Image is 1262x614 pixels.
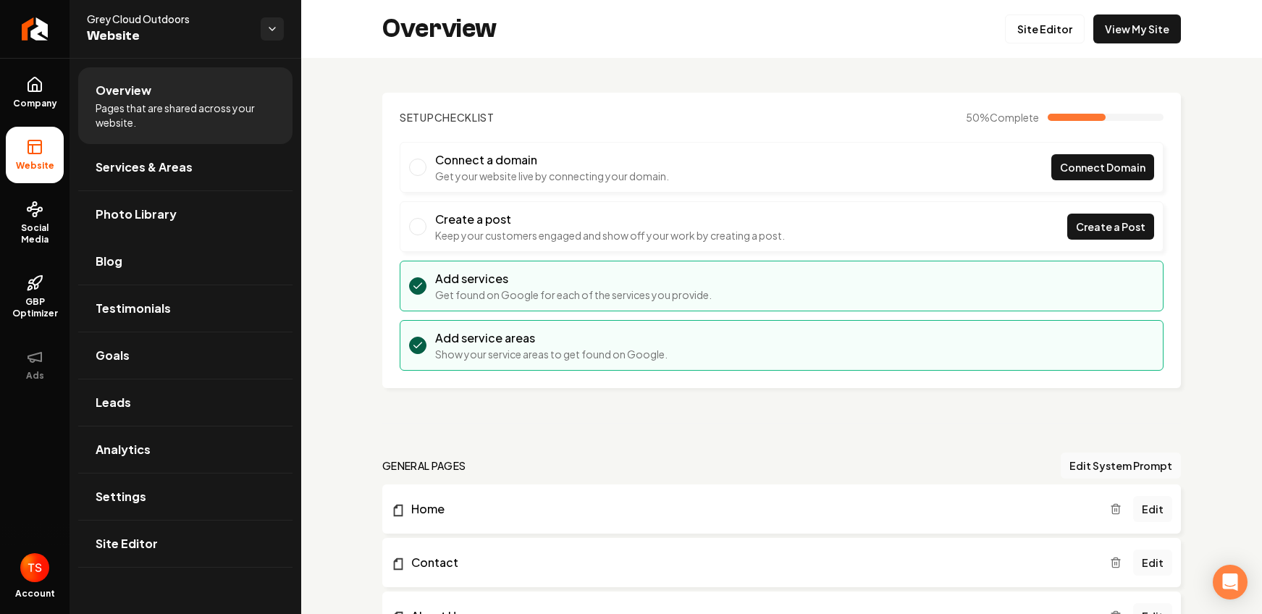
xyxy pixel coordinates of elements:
a: Home [391,500,1110,518]
span: Pages that are shared across your website. [96,101,275,130]
span: Goals [96,347,130,364]
button: Edit System Prompt [1061,453,1181,479]
img: Rebolt Logo [22,17,49,41]
span: Analytics [96,441,151,458]
span: Testimonials [96,300,171,317]
span: Complete [990,111,1039,124]
a: Leads [78,379,293,426]
a: Goals [78,332,293,379]
h3: Add services [435,270,712,287]
a: Site Editor [1005,14,1085,43]
span: Services & Areas [96,159,193,176]
span: Settings [96,488,146,505]
h2: Overview [382,14,497,43]
h3: Create a post [435,211,785,228]
a: Social Media [6,189,64,257]
a: Edit [1133,496,1172,522]
span: Photo Library [96,206,177,223]
button: Open user button [20,553,49,582]
span: Company [7,98,63,109]
a: Photo Library [78,191,293,237]
div: Open Intercom Messenger [1213,565,1248,600]
a: Blog [78,238,293,285]
p: Show your service areas to get found on Google. [435,347,668,361]
span: Account [15,588,55,600]
a: View My Site [1093,14,1181,43]
span: Connect Domain [1060,160,1145,175]
span: Blog [96,253,122,270]
h2: general pages [382,458,466,473]
a: Create a Post [1067,214,1154,240]
span: 50 % [966,110,1039,125]
img: Tyler Schulke [20,553,49,582]
a: Site Editor [78,521,293,567]
a: Contact [391,554,1110,571]
p: Keep your customers engaged and show off your work by creating a post. [435,228,785,243]
a: Company [6,64,64,121]
span: Grey Cloud Outdoors [87,12,249,26]
a: GBP Optimizer [6,263,64,331]
a: Testimonials [78,285,293,332]
a: Analytics [78,426,293,473]
span: Leads [96,394,131,411]
h3: Connect a domain [435,151,669,169]
p: Get your website live by connecting your domain. [435,169,669,183]
span: Website [87,26,249,46]
span: Overview [96,82,151,99]
h3: Add service areas [435,329,668,347]
span: Social Media [6,222,64,245]
a: Connect Domain [1051,154,1154,180]
span: Website [10,160,60,172]
span: Ads [20,370,50,382]
h2: Checklist [400,110,495,125]
a: Edit [1133,550,1172,576]
a: Services & Areas [78,144,293,190]
a: Settings [78,474,293,520]
span: Setup [400,111,434,124]
button: Ads [6,337,64,393]
span: GBP Optimizer [6,296,64,319]
span: Site Editor [96,535,158,552]
span: Create a Post [1076,219,1145,235]
p: Get found on Google for each of the services you provide. [435,287,712,302]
